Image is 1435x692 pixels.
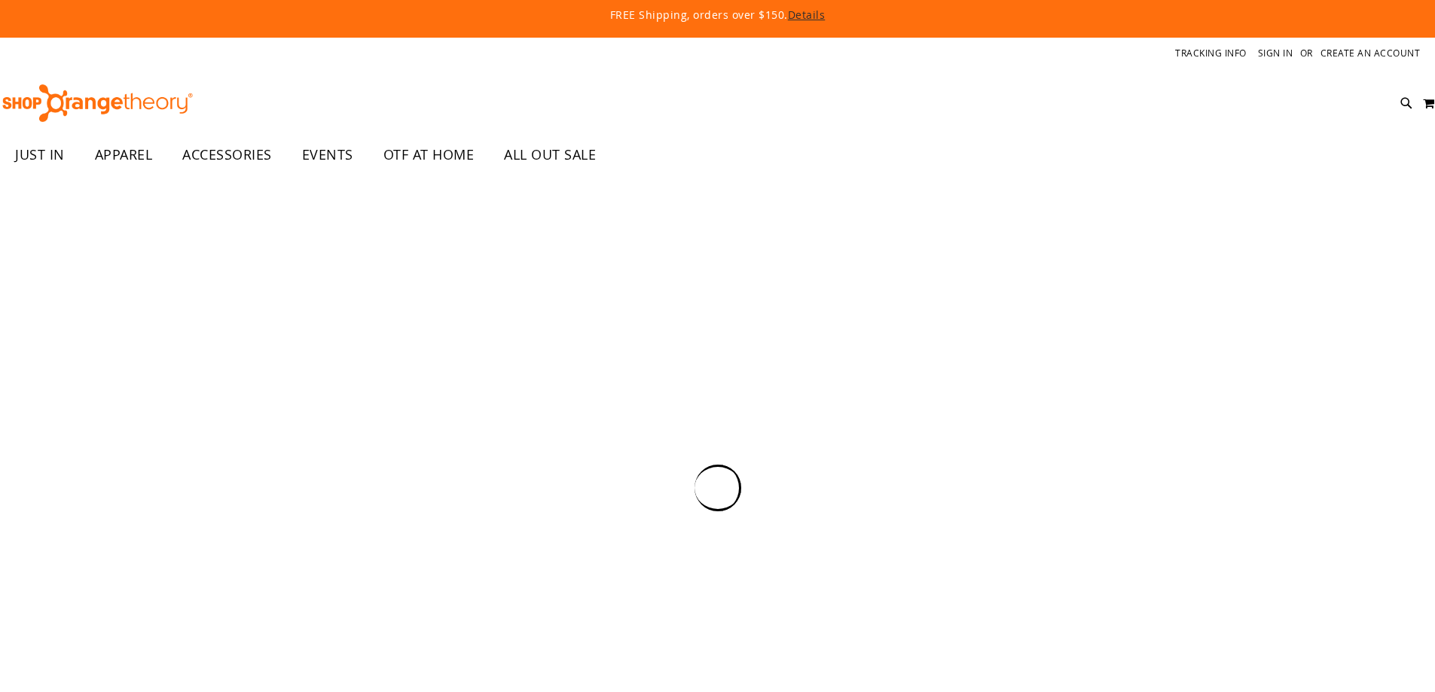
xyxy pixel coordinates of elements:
a: OTF AT HOME [368,138,490,172]
span: ACCESSORIES [182,138,272,172]
a: ALL OUT SALE [489,138,611,172]
a: ACCESSORIES [167,138,287,172]
p: FREE Shipping, orders over $150. [266,8,1170,23]
span: ALL OUT SALE [504,138,596,172]
a: Tracking Info [1175,47,1247,59]
a: EVENTS [287,138,368,172]
span: APPAREL [95,138,153,172]
a: APPAREL [80,138,168,172]
a: Details [788,8,826,22]
span: EVENTS [302,138,353,172]
span: OTF AT HOME [383,138,475,172]
a: Sign In [1258,47,1293,59]
a: Create an Account [1321,47,1421,59]
span: JUST IN [15,138,65,172]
